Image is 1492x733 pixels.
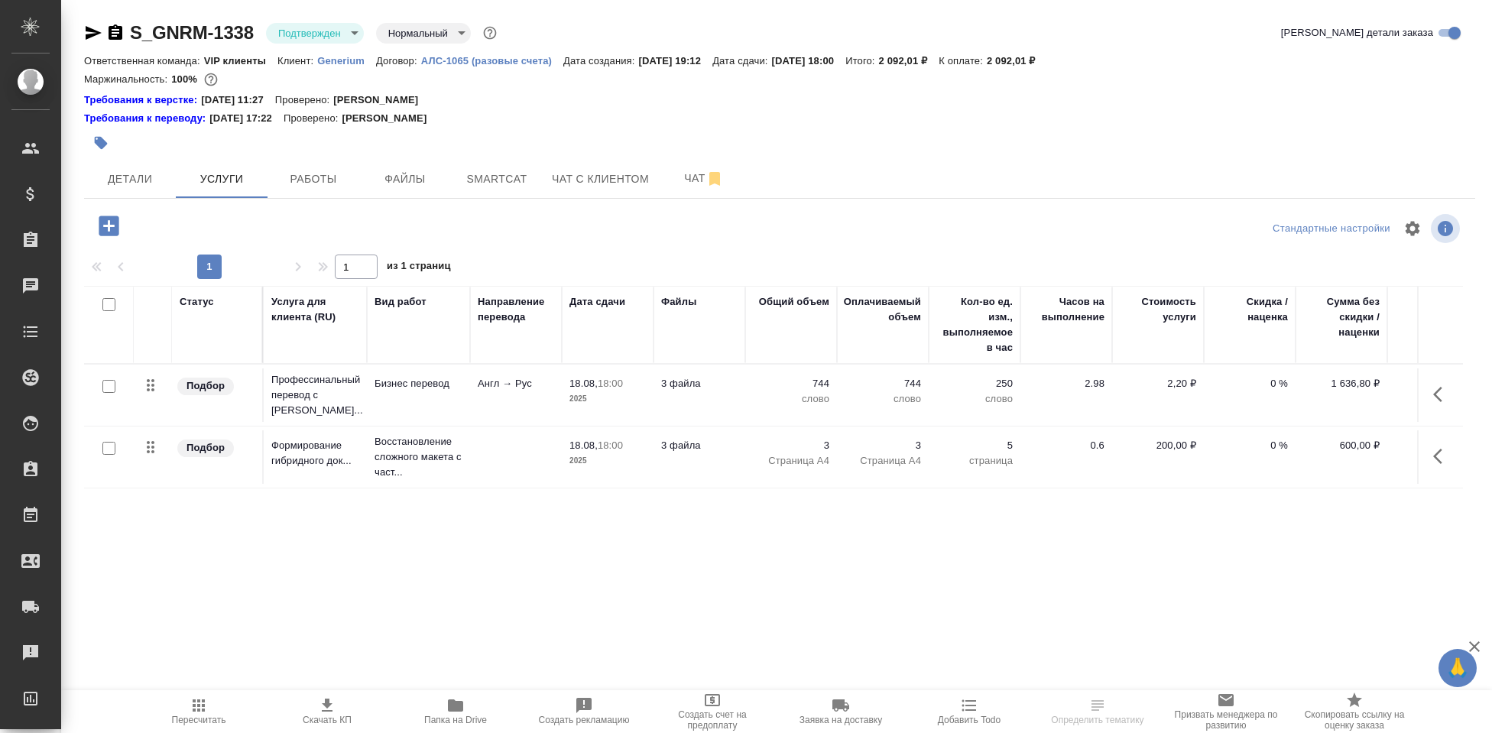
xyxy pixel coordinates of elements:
p: Профессинальный перевод с [PERSON_NAME]... [271,372,359,418]
span: Услуги [185,170,258,189]
p: 600,00 ₽ [1303,438,1380,453]
p: Ответственная команда: [84,55,204,66]
p: слово [753,391,829,407]
p: 1 636,80 ₽ [1303,376,1380,391]
p: 744 [845,376,921,391]
span: из 1 страниц [387,257,451,279]
p: 3 файла [661,438,738,453]
p: 3 [845,438,921,453]
span: Работы [277,170,350,189]
p: Дата создания: [563,55,638,66]
p: Клиент: [277,55,317,66]
svg: Отписаться [705,170,724,188]
p: 720,00 ₽ [1395,438,1471,453]
div: Часов на выполнение [1028,294,1104,325]
div: Файлы [661,294,696,310]
span: Файлы [368,170,442,189]
div: Направление перевода [478,294,554,325]
div: Общий объем [759,294,829,310]
p: Восстановление сложного макета с част... [375,434,462,480]
p: 2 092,01 ₽ [987,55,1047,66]
button: Скопировать ссылку для ЯМессенджера [84,24,102,42]
p: Итого: [845,55,878,66]
p: 744 [753,376,829,391]
span: Детали [93,170,167,189]
p: Проверено: [275,92,334,108]
p: 0 % [1211,438,1288,453]
div: Оплачиваемый объем [844,294,921,325]
div: Нажми, чтобы открыть папку с инструкцией [84,111,209,126]
p: 1 372,01 ₽ [1395,376,1471,391]
p: Англ → Рус [478,376,554,391]
p: 3 файла [661,376,738,391]
span: [PERSON_NAME] детали заказа [1281,25,1433,41]
button: 0.00 RUB; [201,70,221,89]
button: 🙏 [1438,649,1477,687]
div: Подтвержден [266,23,364,44]
div: Кол-во ед. изм., выполняемое в час [936,294,1013,355]
p: Проверено: [284,111,342,126]
p: 18.08, [569,439,598,451]
p: [DATE] 11:27 [201,92,275,108]
button: Показать кнопки [1424,376,1461,413]
a: S_GNRM-1338 [130,22,254,43]
td: 2.98 [1020,368,1112,422]
a: Требования к верстке: [84,92,201,108]
span: Чат с клиентом [552,170,649,189]
button: Подтвержден [274,27,345,40]
p: Generium [317,55,376,66]
button: Показать кнопки [1424,438,1461,475]
button: Добавить тэг [84,126,118,160]
div: Дата сдачи [569,294,625,310]
p: 3 [753,438,829,453]
div: Услуга для клиента (RU) [271,294,359,325]
p: 2,20 ₽ [1120,376,1196,391]
a: АЛС-1065 (разовые счета) [421,54,563,66]
a: Требования к переводу: [84,111,209,126]
p: Договор: [376,55,421,66]
p: 250 [936,376,1013,391]
div: Вид работ [375,294,427,310]
p: АЛС-1065 (разовые счета) [421,55,563,66]
p: Подбор [186,440,225,456]
div: split button [1269,217,1394,241]
button: Доп статусы указывают на важность/срочность заказа [480,23,500,43]
p: Формирование гибридного док... [271,438,359,469]
p: 100% [171,73,201,85]
p: 5 [936,438,1013,453]
div: Сумма без скидки / наценки [1303,294,1380,340]
div: Нажми, чтобы открыть папку с инструкцией [84,92,201,108]
span: Посмотреть информацию [1431,214,1463,243]
div: Стоимость услуги [1120,294,1196,325]
p: К оплате: [939,55,987,66]
td: 0.6 [1020,430,1112,484]
p: VIP клиенты [204,55,277,66]
p: Подбор [186,378,225,394]
p: Маржинальность: [84,73,171,85]
p: слово [845,391,921,407]
div: Подтвержден [376,23,471,44]
p: [PERSON_NAME] [333,92,430,108]
p: [DATE] 17:22 [209,111,284,126]
span: Настроить таблицу [1394,210,1431,247]
p: Страница А4 [753,453,829,469]
p: Страница А4 [845,453,921,469]
p: 18:00 [598,378,623,389]
p: 200,00 ₽ [1120,438,1196,453]
p: 0 % [1211,376,1288,391]
p: 18:00 [598,439,623,451]
p: [DATE] 18:00 [772,55,846,66]
span: Smartcat [460,170,534,189]
p: 18.08, [569,378,598,389]
p: Бизнес перевод [375,376,462,391]
p: 2025 [569,391,646,407]
span: Чат [667,169,741,188]
p: 2025 [569,453,646,469]
span: 🙏 [1445,652,1471,684]
p: слово [936,391,1013,407]
div: Скидка / наценка [1211,294,1288,325]
button: Нормальный [384,27,452,40]
p: страница [936,453,1013,469]
button: Скопировать ссылку [106,24,125,42]
p: [DATE] 19:12 [639,55,713,66]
